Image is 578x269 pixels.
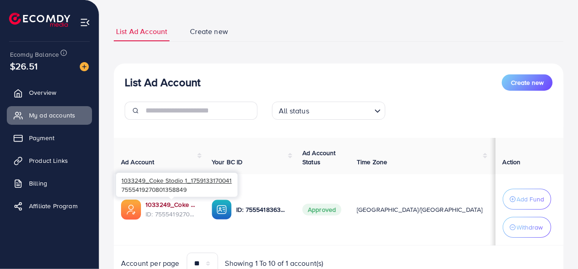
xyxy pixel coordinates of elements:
[511,78,544,87] span: Create new
[80,62,89,71] img: image
[121,258,180,269] span: Account per page
[121,157,155,166] span: Ad Account
[7,197,92,215] a: Affiliate Program
[29,88,56,97] span: Overview
[80,17,90,28] img: menu
[272,102,385,120] div: Search for option
[312,103,371,117] input: Search for option
[9,13,70,27] img: logo
[302,204,341,215] span: Approved
[190,26,228,37] span: Create new
[503,189,551,210] button: Add Fund
[29,156,68,165] span: Product Links
[29,179,47,188] span: Billing
[29,201,78,210] span: Affiliate Program
[302,148,336,166] span: Ad Account Status
[121,176,232,185] span: 1033249_Coke Stodio 1_1759133170041
[10,50,59,59] span: Ecomdy Balance
[146,210,197,219] span: ID: 7555419270801358849
[121,200,141,220] img: ic-ads-acc.e4c84228.svg
[357,205,483,214] span: [GEOGRAPHIC_DATA]/[GEOGRAPHIC_DATA]
[517,194,544,205] p: Add Fund
[7,129,92,147] a: Payment
[517,222,543,233] p: Withdraw
[29,111,75,120] span: My ad accounts
[7,174,92,192] a: Billing
[10,59,38,73] span: $26.51
[7,83,92,102] a: Overview
[539,228,571,262] iframe: Chat
[277,104,311,117] span: All status
[503,157,521,166] span: Action
[116,26,167,37] span: List Ad Account
[502,74,553,91] button: Create new
[146,200,197,209] a: 1033249_Coke Stodio 1_1759133170041
[503,217,551,238] button: Withdraw
[7,152,92,170] a: Product Links
[7,106,92,124] a: My ad accounts
[357,157,387,166] span: Time Zone
[212,200,232,220] img: ic-ba-acc.ded83a64.svg
[116,173,238,197] div: 7555419270801358849
[225,258,324,269] span: Showing 1 To 10 of 1 account(s)
[125,76,200,89] h3: List Ad Account
[236,204,288,215] p: ID: 7555418363737128967
[29,133,54,142] span: Payment
[212,157,243,166] span: Your BC ID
